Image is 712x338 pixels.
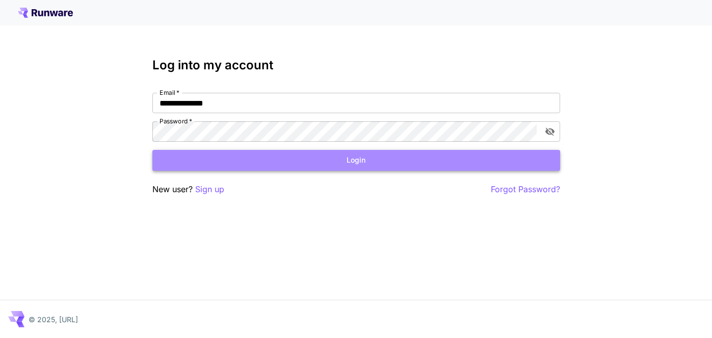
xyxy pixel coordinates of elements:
button: Sign up [195,183,224,196]
label: Email [160,88,179,97]
label: Password [160,117,192,125]
button: toggle password visibility [541,122,559,141]
p: © 2025, [URL] [29,314,78,325]
h3: Log into my account [152,58,560,72]
button: Login [152,150,560,171]
p: New user? [152,183,224,196]
button: Forgot Password? [491,183,560,196]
